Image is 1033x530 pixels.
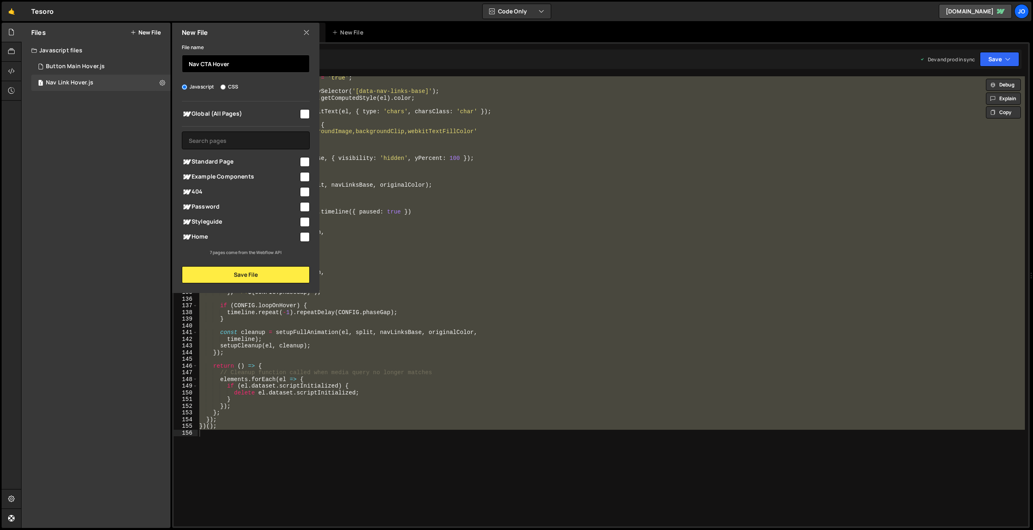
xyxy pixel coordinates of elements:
div: Button Main Hover.js [46,63,105,70]
button: Debug [986,79,1021,91]
div: 139 [174,316,198,323]
div: 155 [174,423,198,430]
div: Nav Link Hover.js [46,79,93,86]
small: 7 pages come from the Webflow API [210,250,282,255]
div: 153 [174,409,198,416]
button: New File [130,29,161,36]
div: 156 [174,430,198,437]
div: 148 [174,376,198,383]
span: Example Components [182,172,299,182]
label: CSS [220,83,238,91]
input: Search pages [182,131,310,149]
a: [DOMAIN_NAME] [939,4,1012,19]
div: 151 [174,396,198,403]
div: 141 [174,329,198,336]
div: 136 [174,296,198,303]
div: 152 [174,403,198,410]
h2: Files [31,28,46,37]
div: Tesoro [31,6,54,16]
div: New File [332,28,366,37]
input: Name [182,55,310,73]
div: 137 [174,302,198,309]
button: Copy [986,106,1021,118]
input: Javascript [182,84,187,90]
div: 150 [174,390,198,396]
span: 1 [38,80,43,87]
div: 140 [174,323,198,330]
h2: New File [182,28,208,37]
div: 149 [174,383,198,390]
button: Explain [986,93,1021,105]
div: 147 [174,369,198,376]
a: 🤙 [2,2,22,21]
button: Code Only [483,4,551,19]
button: Save File [182,266,310,283]
div: 143 [174,343,198,349]
span: Global (All Pages) [182,109,299,119]
div: Javascript files [22,42,170,58]
a: Jo [1014,4,1029,19]
div: Dev and prod in sync [920,56,975,63]
input: CSS [220,84,226,90]
div: 142 [174,336,198,343]
div: 144 [174,349,198,356]
span: 404 [182,187,299,197]
label: File name [182,43,204,52]
span: Styleguide [182,217,299,227]
span: Standard Page [182,157,299,167]
label: Javascript [182,83,214,91]
div: 138 [174,309,198,316]
div: 146 [174,363,198,370]
span: Password [182,202,299,212]
div: 145 [174,356,198,363]
div: 154 [174,416,198,423]
button: Save [980,52,1019,67]
div: 17308/48103.js [31,75,170,91]
div: 17308/48089.js [31,58,170,75]
span: Home [182,232,299,242]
